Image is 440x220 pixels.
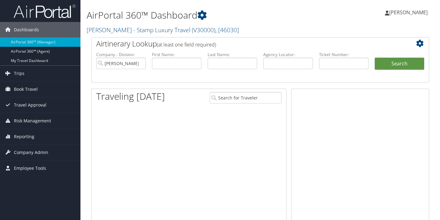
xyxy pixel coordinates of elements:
[263,51,313,58] label: Agency Locator:
[385,3,434,22] a: [PERSON_NAME]
[208,51,257,58] label: Last Name:
[215,26,239,34] span: , [ 46030 ]
[14,97,46,113] span: Travel Approval
[14,22,39,37] span: Dashboards
[87,26,239,34] a: [PERSON_NAME] - Stamp Luxury Travel
[96,90,165,103] h1: Traveling [DATE]
[14,66,24,81] span: Trips
[157,41,216,48] span: (at least one field required)
[14,161,46,176] span: Employee Tools
[319,51,369,58] label: Ticket Number:
[152,51,201,58] label: First Name:
[14,4,75,19] img: airportal-logo.png
[375,58,424,70] button: Search
[14,81,38,97] span: Book Travel
[14,145,48,160] span: Company Admin
[210,92,282,103] input: Search for Traveler
[192,26,215,34] span: ( V30000 )
[87,9,318,22] h1: AirPortal 360™ Dashboard
[14,113,51,129] span: Risk Management
[14,129,34,144] span: Reporting
[96,38,396,49] h2: Airtinerary Lookup
[96,51,146,58] label: Company - Division:
[389,9,428,16] span: [PERSON_NAME]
